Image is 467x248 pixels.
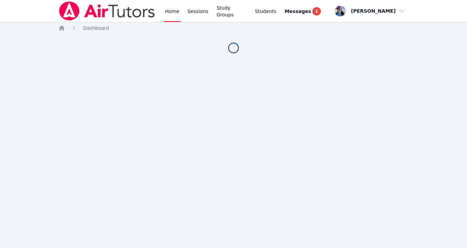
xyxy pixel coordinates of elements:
[58,1,155,21] img: Air Tutors
[58,25,409,32] nav: Breadcrumb
[312,7,321,15] span: 1
[83,25,109,31] span: Dashboard
[83,25,109,32] a: Dashboard
[285,8,311,15] span: Messages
